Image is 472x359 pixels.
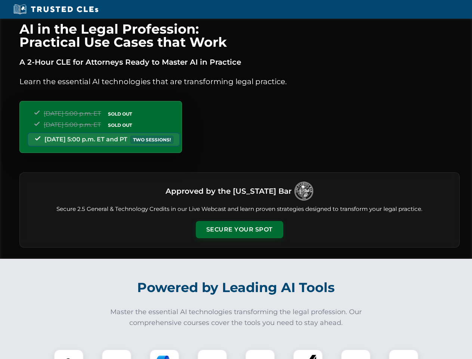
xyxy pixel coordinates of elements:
span: SOLD OUT [105,110,135,118]
span: [DATE] 5:00 p.m. ET [44,110,101,117]
img: Trusted CLEs [11,4,101,15]
span: [DATE] 5:00 p.m. ET [44,121,101,128]
p: Master the essential AI technologies transforming the legal profession. Our comprehensive courses... [105,307,367,328]
h1: AI in the Legal Profession: Practical Use Cases that Work [19,22,460,49]
h3: Approved by the [US_STATE] Bar [166,184,291,198]
p: Learn the essential AI technologies that are transforming legal practice. [19,76,460,88]
img: Logo [294,182,313,200]
button: Secure Your Spot [196,221,283,238]
span: SOLD OUT [105,121,135,129]
h2: Powered by Leading AI Tools [29,274,443,301]
p: A 2-Hour CLE for Attorneys Ready to Master AI in Practice [19,56,460,68]
p: Secure 2.5 General & Technology Credits in our Live Webcast and learn proven strategies designed ... [29,205,450,214]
